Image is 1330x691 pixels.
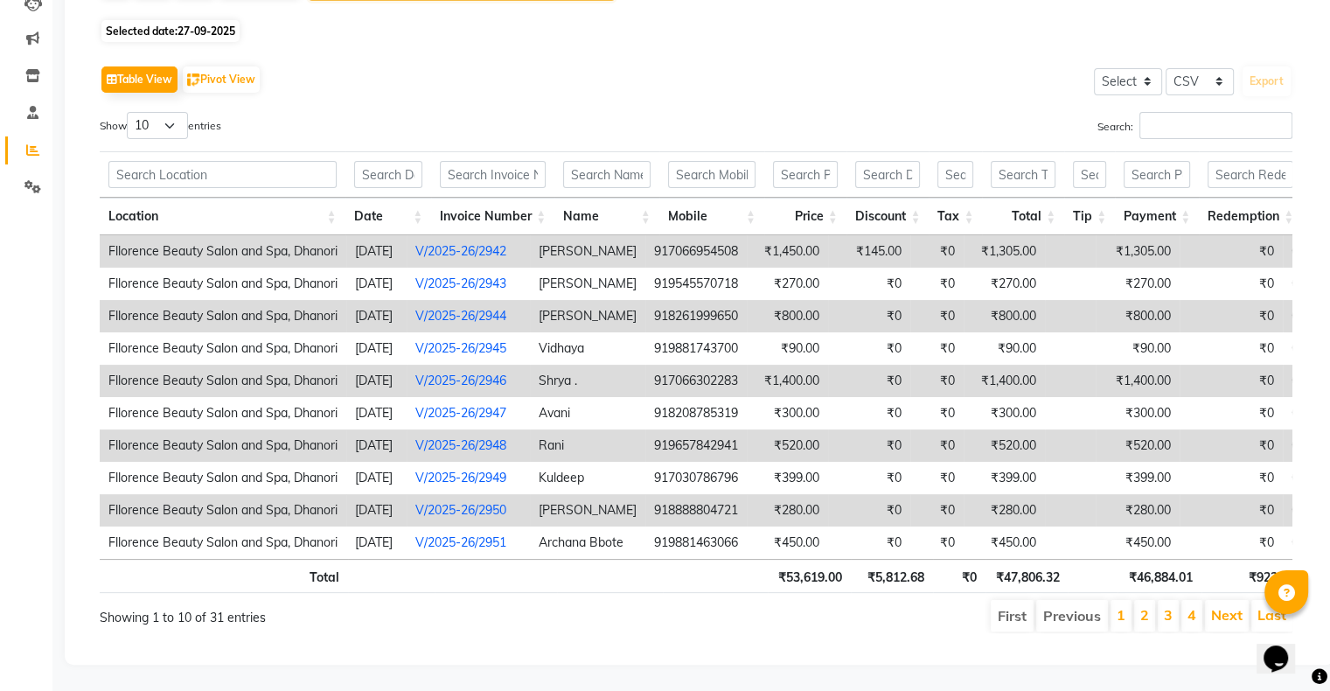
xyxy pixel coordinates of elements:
td: Fllorence Beauty Salon and Spa, Dhanori [100,365,346,397]
a: V/2025-26/2950 [415,502,506,518]
button: Table View [101,66,178,93]
td: ₹520.00 [1096,429,1180,462]
td: Fllorence Beauty Salon and Spa, Dhanori [100,397,346,429]
td: Kuldeep [530,462,645,494]
th: Discount: activate to sort column ascending [846,198,930,235]
th: Total [100,559,348,593]
td: ₹0 [1180,429,1283,462]
td: [DATE] [346,494,407,527]
input: Search Payment [1124,161,1190,188]
td: ₹0 [910,235,964,268]
td: 918208785319 [645,397,747,429]
th: Payment: activate to sort column ascending [1115,198,1199,235]
td: ₹1,450.00 [747,235,828,268]
td: 918888804721 [645,494,747,527]
td: 919881463066 [645,527,747,559]
td: 918261999650 [645,300,747,332]
td: ₹399.00 [964,462,1045,494]
button: Pivot View [183,66,260,93]
td: Fllorence Beauty Salon and Spa, Dhanori [100,462,346,494]
td: ₹90.00 [1096,332,1180,365]
th: ₹0 [933,559,985,593]
td: Shrya . [530,365,645,397]
td: [PERSON_NAME] [530,300,645,332]
td: ₹399.00 [747,462,828,494]
input: Search Discount [855,161,921,188]
th: Price: activate to sort column ascending [764,198,846,235]
td: ₹0 [828,365,910,397]
td: ₹0 [828,300,910,332]
td: ₹0 [910,429,964,462]
td: ₹1,400.00 [747,365,828,397]
iframe: chat widget [1257,621,1313,674]
td: Fllorence Beauty Salon and Spa, Dhanori [100,268,346,300]
td: ₹0 [1180,332,1283,365]
span: 27-09-2025 [178,24,235,38]
select: Showentries [127,112,188,139]
td: ₹0 [828,429,910,462]
td: ₹450.00 [1096,527,1180,559]
th: Location: activate to sort column ascending [100,198,345,235]
button: Export [1243,66,1291,96]
td: 919881743700 [645,332,747,365]
td: ₹280.00 [747,494,828,527]
td: ₹0 [828,332,910,365]
td: ₹520.00 [964,429,1045,462]
td: Fllorence Beauty Salon and Spa, Dhanori [100,429,346,462]
td: ₹280.00 [1096,494,1180,527]
td: ₹0 [910,462,964,494]
th: Mobile: activate to sort column ascending [659,198,764,235]
input: Search Date [354,161,423,188]
td: ₹450.00 [964,527,1045,559]
th: Name: activate to sort column ascending [554,198,659,235]
td: ₹0 [910,527,964,559]
input: Search Tip [1073,161,1106,188]
td: Rani [530,429,645,462]
a: V/2025-26/2944 [415,308,506,324]
td: ₹270.00 [964,268,1045,300]
td: [DATE] [346,332,407,365]
td: Fllorence Beauty Salon and Spa, Dhanori [100,300,346,332]
td: ₹0 [828,494,910,527]
input: Search Tax [937,161,973,188]
td: ₹0 [910,332,964,365]
a: 1 [1117,606,1125,624]
input: Search Mobile [668,161,756,188]
input: Search: [1139,112,1292,139]
input: Search Price [773,161,838,188]
td: ₹0 [910,397,964,429]
td: ₹0 [1180,494,1283,527]
td: [DATE] [346,429,407,462]
th: Total: activate to sort column ascending [982,198,1064,235]
a: 2 [1140,606,1149,624]
td: ₹800.00 [747,300,828,332]
td: Avani [530,397,645,429]
th: Tax: activate to sort column ascending [929,198,982,235]
td: 917066954508 [645,235,747,268]
td: ₹0 [1180,300,1283,332]
a: V/2025-26/2951 [415,534,506,550]
input: Search Name [563,161,651,188]
th: ₹46,884.01 [1118,559,1201,593]
div: Showing 1 to 10 of 31 entries [100,598,581,627]
td: ₹90.00 [964,332,1045,365]
td: Fllorence Beauty Salon and Spa, Dhanori [100,494,346,527]
td: ₹0 [910,268,964,300]
a: Next [1211,606,1243,624]
td: ₹1,305.00 [964,235,1045,268]
input: Search Invoice Number [440,161,546,188]
td: [DATE] [346,235,407,268]
label: Search: [1097,112,1292,139]
input: Search Location [108,161,337,188]
td: 917066302283 [645,365,747,397]
td: [PERSON_NAME] [530,494,645,527]
td: ₹800.00 [1096,300,1180,332]
td: ₹0 [828,268,910,300]
td: [DATE] [346,365,407,397]
td: ₹0 [828,462,910,494]
td: Fllorence Beauty Salon and Spa, Dhanori [100,527,346,559]
span: Selected date: [101,20,240,42]
td: ₹0 [828,527,910,559]
td: [DATE] [346,268,407,300]
th: Redemption: activate to sort column ascending [1199,198,1302,235]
